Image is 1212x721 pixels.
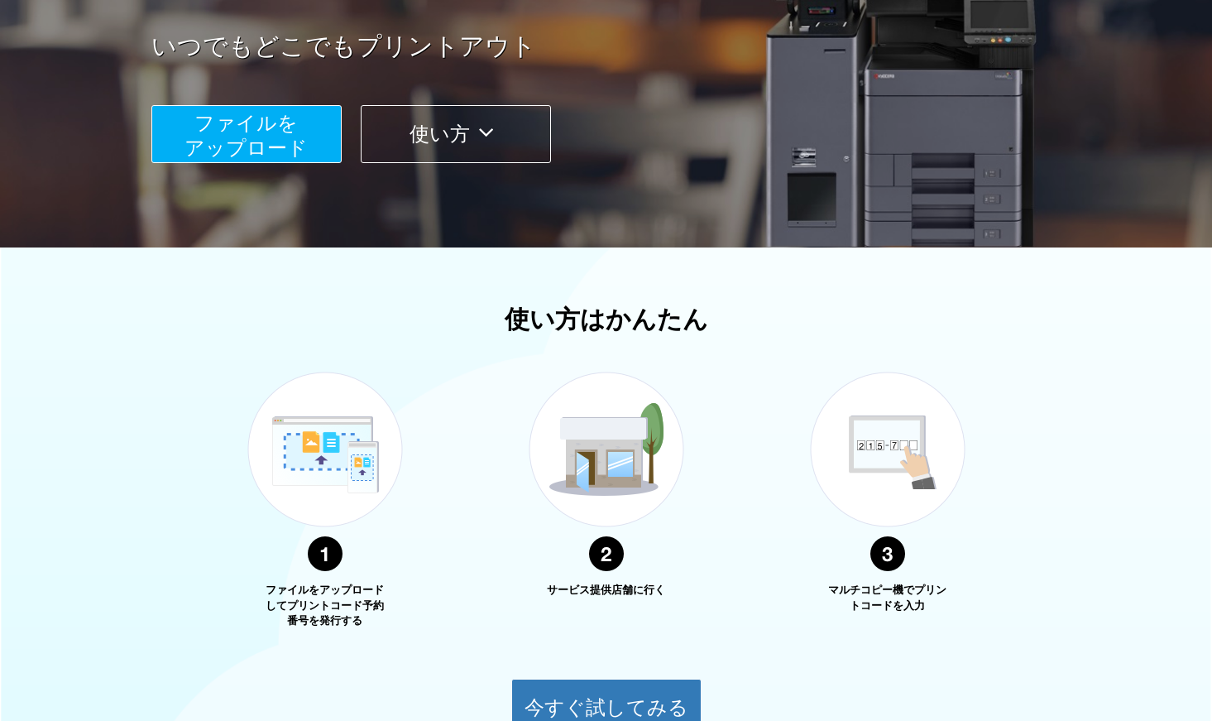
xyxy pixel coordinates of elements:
a: いつでもどこでもプリントアウト [151,29,1103,65]
button: ファイルを​​アップロード [151,105,342,163]
button: 使い方 [361,105,551,163]
p: ファイルをアップロードしてプリントコード予約番号を発行する [263,583,387,629]
span: ファイルを ​​アップロード [184,112,308,159]
p: マルチコピー機でプリントコードを入力 [826,583,950,613]
p: サービス提供店舗に行く [544,583,668,598]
